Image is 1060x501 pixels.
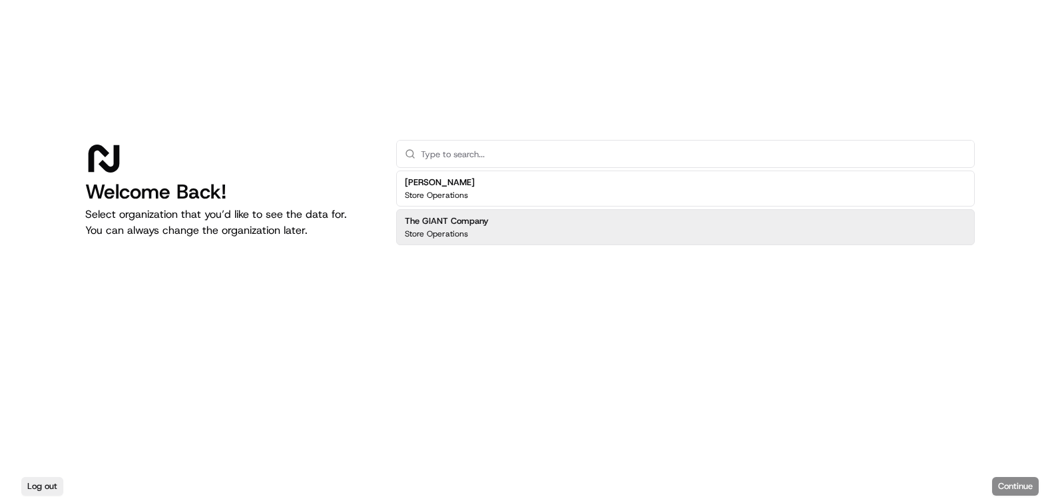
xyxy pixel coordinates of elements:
[21,477,63,496] button: Log out
[85,207,375,239] p: Select organization that you’d like to see the data for. You can always change the organization l...
[405,190,468,201] p: Store Operations
[85,180,375,204] h1: Welcome Back!
[405,229,468,239] p: Store Operations
[405,215,489,227] h2: The GIANT Company
[405,177,475,189] h2: [PERSON_NAME]
[421,141,966,167] input: Type to search...
[396,168,975,248] div: Suggestions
